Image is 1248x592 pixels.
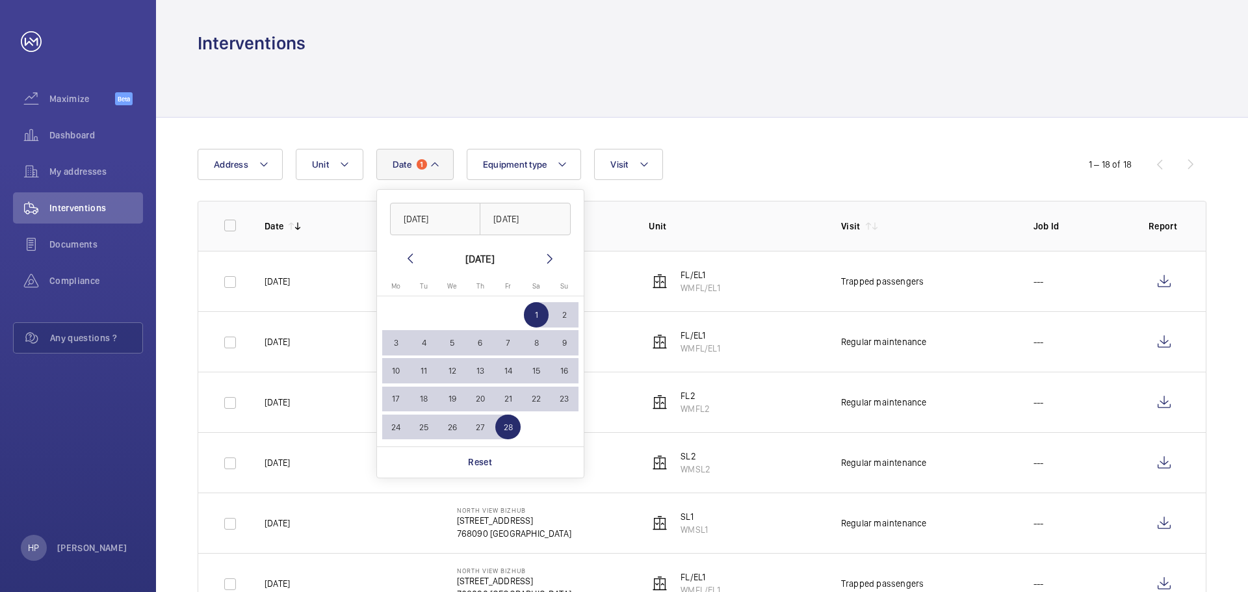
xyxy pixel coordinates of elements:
span: 18 [411,387,437,412]
button: Visit [594,149,662,180]
span: 22 [524,387,549,412]
span: 14 [495,358,521,383]
button: February 6, 2025 [466,329,494,357]
button: February 3, 2025 [382,329,410,357]
span: 20 [467,387,493,412]
span: 1 [524,302,549,328]
button: February 24, 2025 [382,413,410,441]
p: FL/EL1 [681,329,720,342]
span: 13 [467,358,493,383]
h1: Interventions [198,31,305,55]
p: WMFL2 [681,402,710,415]
span: Mo [391,282,400,290]
div: Regular maintenance [841,456,926,469]
span: Any questions ? [50,331,142,344]
span: 25 [411,415,437,440]
span: Sa [532,282,540,290]
button: February 12, 2025 [438,357,466,385]
button: February 22, 2025 [522,385,550,413]
button: February 1, 2025 [522,301,550,329]
span: Date [393,159,411,170]
div: Regular maintenance [841,517,926,530]
img: elevator.svg [652,455,668,470]
button: February 21, 2025 [494,385,522,413]
p: FL/EL1 [681,571,720,584]
span: 28 [495,415,521,440]
p: SL2 [681,450,710,463]
img: elevator.svg [652,576,668,591]
button: February 20, 2025 [466,385,494,413]
p: --- [1033,275,1044,288]
span: Th [476,282,484,290]
button: February 15, 2025 [522,357,550,385]
span: 1 [417,159,427,170]
input: DD/MM/YYYY [480,203,571,235]
button: February 8, 2025 [522,329,550,357]
p: North View Bizhub [457,567,571,574]
p: Visit [841,220,861,233]
p: Report [1149,220,1180,233]
span: 3 [383,330,409,355]
span: Interventions [49,201,143,214]
span: 24 [383,415,409,440]
button: Equipment type [467,149,582,180]
span: 27 [467,415,493,440]
span: 4 [411,330,437,355]
span: We [447,282,457,290]
button: February 5, 2025 [438,329,466,357]
span: Tu [420,282,428,290]
p: [STREET_ADDRESS] [457,514,571,527]
p: WMFL/EL1 [681,281,720,294]
span: 8 [524,330,549,355]
p: [DATE] [265,517,290,530]
span: 6 [467,330,493,355]
p: [STREET_ADDRESS] [457,574,571,587]
p: WMSL1 [681,523,708,536]
span: 15 [524,358,549,383]
p: --- [1033,456,1044,469]
button: Unit [296,149,363,180]
div: [DATE] [465,251,495,266]
p: [PERSON_NAME] [57,541,127,554]
p: --- [1033,517,1044,530]
p: [DATE] [265,577,290,590]
span: 9 [552,330,577,355]
p: Job Id [1033,220,1128,233]
span: Maximize [49,92,115,105]
span: 2 [552,302,577,328]
p: Date [265,220,283,233]
p: FL/EL1 [681,268,720,281]
p: [DATE] [265,275,290,288]
span: 5 [439,330,465,355]
span: 12 [439,358,465,383]
button: February 4, 2025 [410,329,438,357]
p: North View Bizhub [457,506,571,514]
div: Trapped passengers [841,577,924,590]
p: FL2 [681,389,710,402]
span: Fr [505,282,511,290]
span: Documents [49,238,143,251]
p: Reset [468,456,492,469]
button: February 28, 2025 [494,413,522,441]
span: Unit [312,159,329,170]
button: February 2, 2025 [551,301,578,329]
span: Beta [115,92,133,105]
span: Dashboard [49,129,143,142]
button: February 25, 2025 [410,413,438,441]
p: WMSL2 [681,463,710,476]
span: Su [560,282,568,290]
img: elevator.svg [652,515,668,531]
p: WMFL/EL1 [681,342,720,355]
button: February 11, 2025 [410,357,438,385]
p: [DATE] [265,335,290,348]
p: Unit [649,220,820,233]
button: Date1 [376,149,454,180]
span: 26 [439,415,465,440]
div: Regular maintenance [841,335,926,348]
span: Visit [610,159,628,170]
button: February 18, 2025 [410,385,438,413]
img: elevator.svg [652,274,668,289]
span: 16 [552,358,577,383]
span: 21 [495,387,521,412]
span: Address [214,159,248,170]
